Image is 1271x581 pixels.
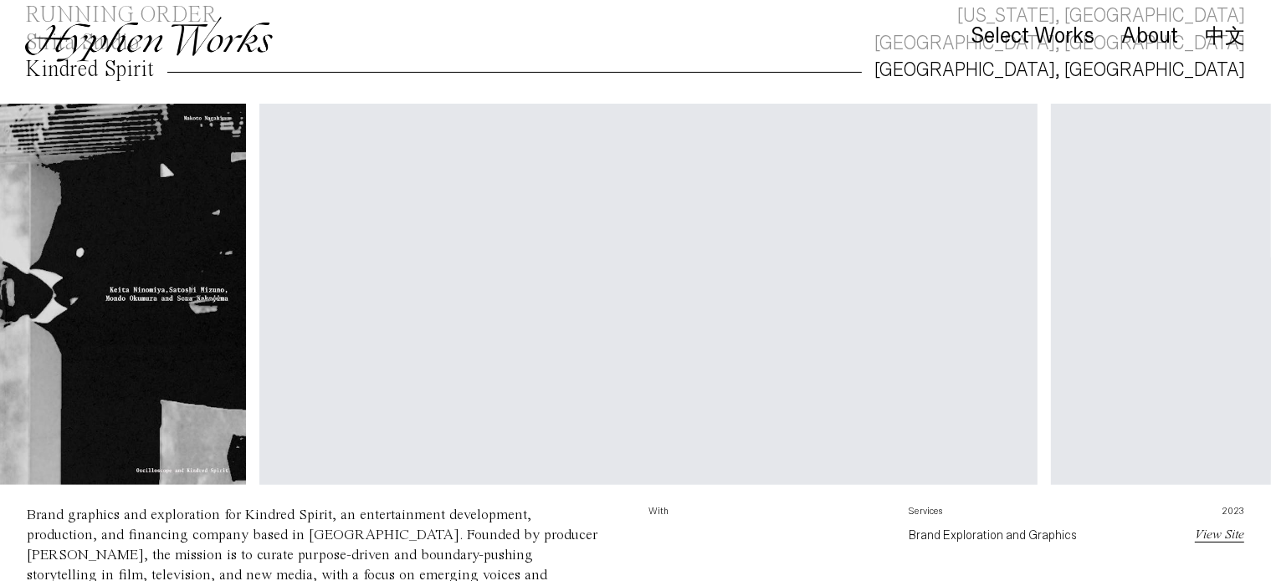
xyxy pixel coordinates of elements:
div: Select Works [971,24,1095,48]
img: Hyphen Works [25,17,272,62]
a: View Site [1195,528,1244,542]
div: About [1122,24,1179,48]
a: 中文 [1206,27,1246,45]
p: Services [909,505,1141,525]
p: Brand Exploration and Graphics [909,525,1141,545]
video: Your browser does not support the video tag. [259,104,1038,492]
p: 2023 [1168,505,1244,525]
a: Select Works [971,28,1095,46]
a: About [1122,28,1179,46]
p: With [649,505,882,525]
